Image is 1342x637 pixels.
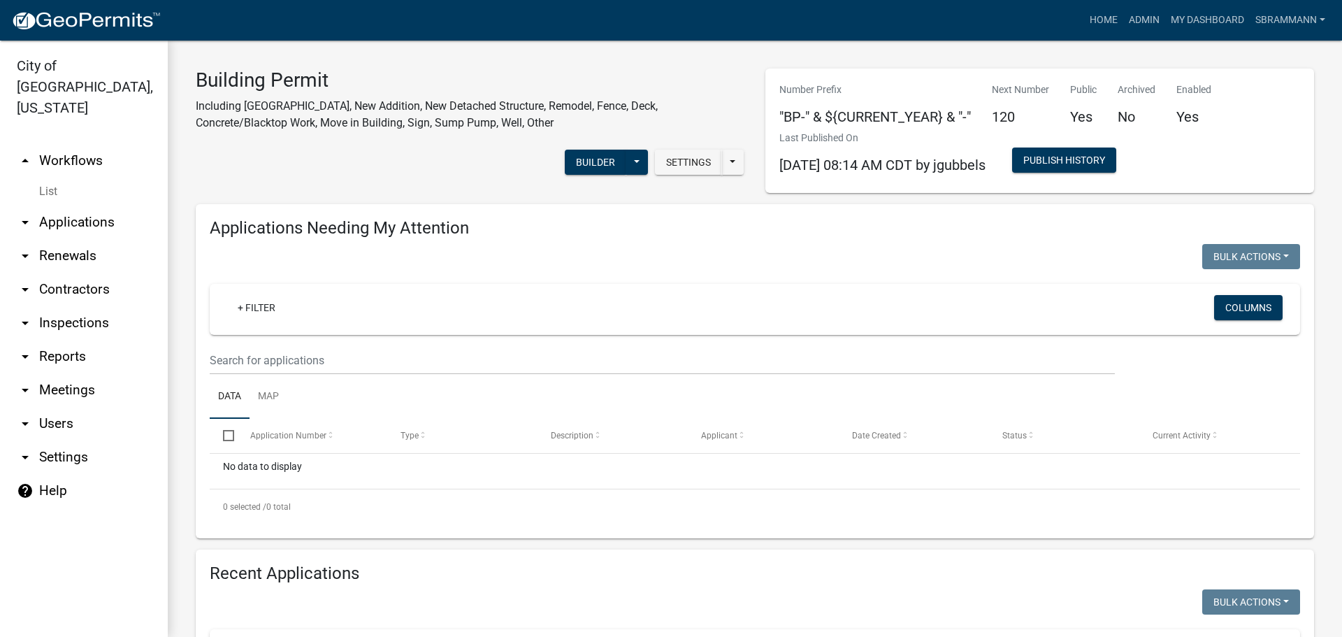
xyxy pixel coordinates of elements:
[210,346,1115,375] input: Search for applications
[196,98,744,131] p: Including [GEOGRAPHIC_DATA], New Addition, New Detached Structure, Remodel, Fence, Deck, Concrete...
[17,214,34,231] i: arrow_drop_down
[1165,7,1250,34] a: My Dashboard
[17,482,34,499] i: help
[779,131,986,145] p: Last Published On
[1250,7,1331,34] a: SBrammann
[1012,148,1116,173] button: Publish History
[17,152,34,169] i: arrow_drop_up
[250,431,326,441] span: Application Number
[1139,419,1290,452] datatable-header-cell: Current Activity
[210,218,1300,238] h4: Applications Needing My Attention
[250,375,287,420] a: Map
[1002,431,1027,441] span: Status
[236,419,387,452] datatable-header-cell: Application Number
[210,419,236,452] datatable-header-cell: Select
[655,150,722,175] button: Settings
[196,69,744,92] h3: Building Permit
[223,502,266,512] span: 0 selected /
[1214,295,1283,320] button: Columns
[1070,108,1097,125] h5: Yes
[1070,83,1097,97] p: Public
[1123,7,1165,34] a: Admin
[992,83,1049,97] p: Next Number
[17,348,34,365] i: arrow_drop_down
[210,454,1300,489] div: No data to display
[1202,244,1300,269] button: Bulk Actions
[1118,83,1155,97] p: Archived
[1176,83,1211,97] p: Enabled
[779,157,986,173] span: [DATE] 08:14 AM CDT by jgubbels
[992,108,1049,125] h5: 120
[17,382,34,399] i: arrow_drop_down
[537,419,688,452] datatable-header-cell: Description
[1118,108,1155,125] h5: No
[1084,7,1123,34] a: Home
[852,431,901,441] span: Date Created
[17,449,34,466] i: arrow_drop_down
[17,415,34,432] i: arrow_drop_down
[779,108,971,125] h5: "BP-" & ${CURRENT_YEAR} & "-"
[17,315,34,331] i: arrow_drop_down
[210,375,250,420] a: Data
[688,419,838,452] datatable-header-cell: Applicant
[551,431,593,441] span: Description
[1012,156,1116,167] wm-modal-confirm: Workflow Publish History
[17,281,34,298] i: arrow_drop_down
[989,419,1139,452] datatable-header-cell: Status
[210,489,1300,524] div: 0 total
[1176,108,1211,125] h5: Yes
[387,419,537,452] datatable-header-cell: Type
[401,431,419,441] span: Type
[701,431,737,441] span: Applicant
[210,564,1300,584] h4: Recent Applications
[1202,589,1300,615] button: Bulk Actions
[17,248,34,264] i: arrow_drop_down
[565,150,626,175] button: Builder
[838,419,988,452] datatable-header-cell: Date Created
[226,295,287,320] a: + Filter
[779,83,971,97] p: Number Prefix
[1153,431,1211,441] span: Current Activity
